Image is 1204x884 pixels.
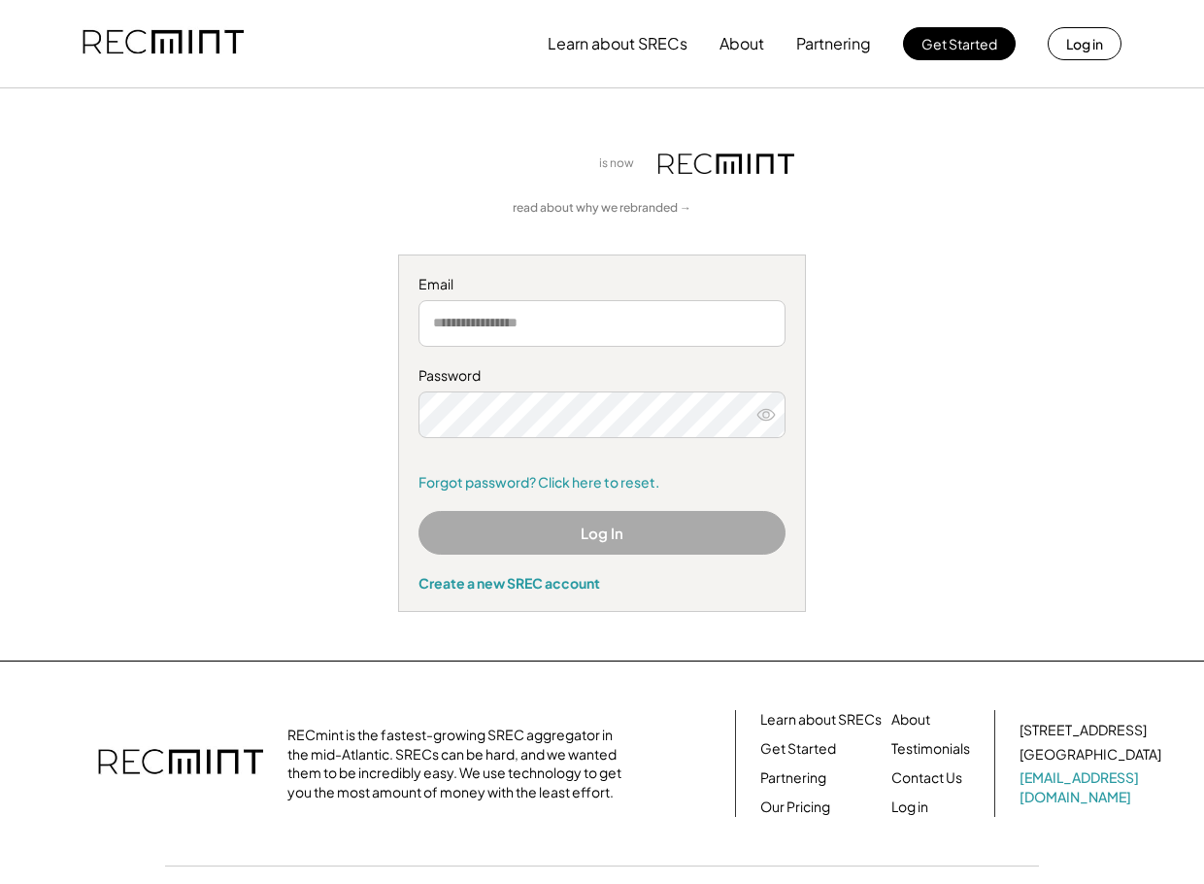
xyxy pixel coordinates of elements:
[760,798,830,817] a: Our Pricing
[760,739,836,759] a: Get Started
[548,24,687,63] button: Learn about SRECs
[1020,745,1161,765] div: [GEOGRAPHIC_DATA]
[891,739,970,759] a: Testimonials
[418,574,786,592] div: Create a new SREC account
[410,137,585,190] img: yH5BAEAAAAALAAAAAABAAEAAAIBRAA7
[98,730,263,798] img: recmint-logotype%403x.png
[418,275,786,294] div: Email
[418,511,786,555] button: Log In
[83,11,244,77] img: recmint-logotype%403x.png
[760,768,826,788] a: Partnering
[891,798,928,817] a: Log in
[513,200,691,217] a: read about why we rebranded →
[594,155,649,172] div: is now
[1020,768,1165,806] a: [EMAIL_ADDRESS][DOMAIN_NAME]
[796,24,871,63] button: Partnering
[418,366,786,386] div: Password
[719,24,764,63] button: About
[891,768,962,788] a: Contact Us
[891,710,930,730] a: About
[1020,721,1147,740] div: [STREET_ADDRESS]
[903,27,1016,60] button: Get Started
[760,710,882,730] a: Learn about SRECs
[418,473,786,493] a: Forgot password? Click here to reset.
[658,153,794,174] img: recmint-logotype%403x.png
[1048,27,1121,60] button: Log in
[287,726,632,801] div: RECmint is the fastest-growing SREC aggregator in the mid-Atlantic. SRECs can be hard, and we wan...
